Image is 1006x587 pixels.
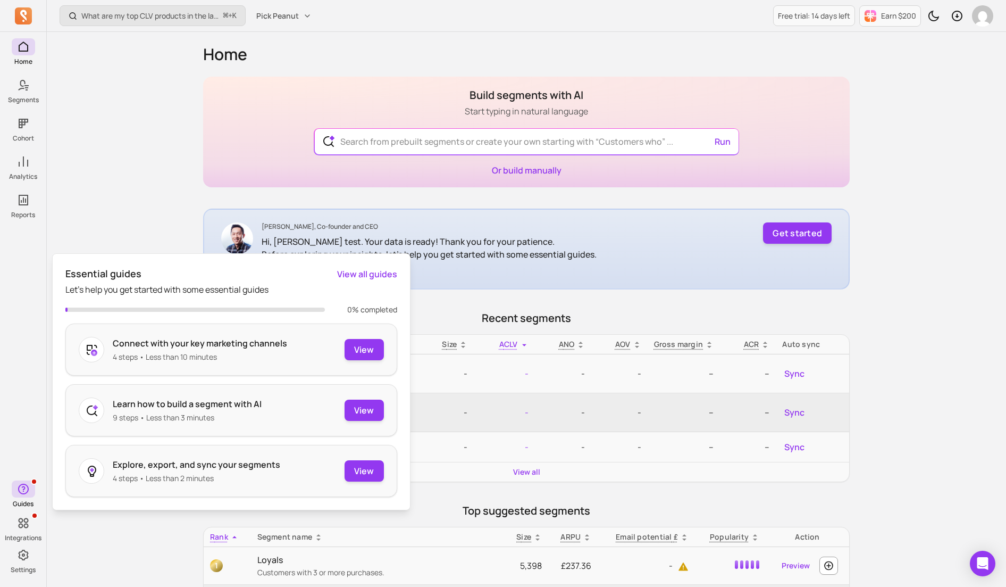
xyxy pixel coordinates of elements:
[492,164,561,176] a: Or build manually
[223,10,229,23] kbd: ⌘
[598,367,641,380] p: -
[654,441,714,453] p: --
[113,337,287,350] p: Connect with your key marketing channels
[13,500,33,508] p: Guides
[8,96,39,104] p: Segments
[726,367,769,380] p: --
[465,105,588,118] p: Start typing in natural language
[480,406,528,419] p: -
[516,532,531,542] span: Size
[881,11,916,21] p: Earn $200
[203,503,850,518] p: Top suggested segments
[859,5,921,27] button: Earn $200
[777,556,814,575] a: Preview
[256,11,299,21] span: Pick Peanut
[262,265,597,276] p: 10-15 minutes
[113,473,280,484] p: 4 steps • Less than 2 minutes
[262,222,597,231] p: [PERSON_NAME], Co-founder and CEO
[425,367,467,380] p: -
[513,467,540,477] a: View all
[345,400,384,421] button: View
[257,567,497,578] p: Customers with 3 or more purchases.
[710,532,749,542] p: Popularity
[203,311,850,326] p: Recent segments
[337,268,397,280] a: View all guides
[726,441,769,453] p: --
[81,11,219,21] p: What are my top CLV products in the last 90 days?
[113,398,262,410] p: Learn how to build a segment with AI
[772,532,843,542] div: Action
[465,88,588,103] h1: Build segments with AI
[65,267,141,281] p: Essential guides
[763,222,832,244] button: Get started
[12,478,35,510] button: Guides
[604,559,689,572] p: -
[5,534,41,542] p: Integrations
[598,441,641,453] p: -
[778,11,850,21] p: Free trial: 14 days left
[480,367,528,380] p: -
[784,441,804,453] span: Sync
[221,222,253,254] img: John Chao CEO
[232,12,237,20] kbd: K
[425,406,467,419] p: -
[923,5,944,27] button: Toggle dark mode
[784,406,804,419] span: Sync
[541,441,585,453] p: -
[11,566,36,574] p: Settings
[654,367,714,380] p: --
[782,365,807,382] button: Sync
[425,441,467,453] p: -
[541,367,585,380] p: -
[333,304,397,315] p: 0% completed
[257,532,497,542] div: Segment name
[782,439,807,456] button: Sync
[560,532,581,542] p: ARPU
[60,5,246,26] button: What are my top CLV products in the last 90 days?⌘+K
[345,460,384,482] button: View
[9,172,37,181] p: Analytics
[442,339,457,349] span: Size
[559,339,575,349] span: ANO
[113,352,287,362] p: 4 steps • Less than 10 minutes
[654,406,714,419] p: --
[726,406,769,419] p: --
[332,129,722,154] input: Search from prebuilt segments or create your own starting with “Customers who” ...
[223,10,237,21] span: +
[782,404,807,421] button: Sync
[654,339,703,350] p: Gross margin
[561,560,591,572] span: £237.36
[210,559,223,572] span: 1
[541,406,585,419] p: -
[14,57,32,66] p: Home
[210,532,228,542] span: Rank
[65,283,397,296] p: Let’s help you get started with some essential guides
[203,45,850,64] h1: Home
[615,339,631,350] p: AOV
[598,406,641,419] p: -
[784,367,804,380] span: Sync
[113,412,262,423] p: 9 steps • Less than 3 minutes
[972,5,993,27] img: avatar
[11,211,35,219] p: Reports
[262,235,597,248] p: Hi, [PERSON_NAME] test. Your data is ready! Thank you for your patience.
[480,441,528,453] p: -
[257,553,497,566] p: Loyals
[710,131,735,152] button: Run
[773,5,855,26] a: Free trial: 14 days left
[970,551,995,576] div: Open Intercom Messenger
[744,339,759,350] p: ACR
[262,248,597,261] p: Before exploring your insights, let's help you get started with some essential guides.
[616,532,678,542] p: Email potential £
[250,6,318,26] button: Pick Peanut
[113,458,280,471] p: Explore, export, and sync your segments
[345,339,384,360] button: View
[499,339,518,349] span: ACLV
[520,560,542,572] span: 5,398
[13,134,34,143] p: Cohort
[782,339,843,350] div: Auto sync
